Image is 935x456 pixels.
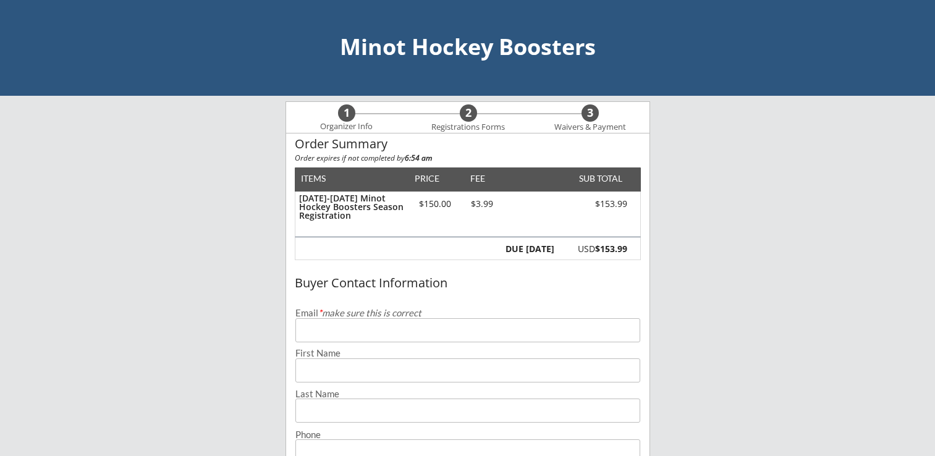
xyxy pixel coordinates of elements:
div: Registrations Forms [426,122,511,132]
div: USD [561,245,627,253]
div: $3.99 [462,200,503,208]
div: $153.99 [557,200,627,208]
div: Buyer Contact Information [295,276,641,290]
div: Last Name [295,389,640,399]
div: [DATE]-[DATE] Minot Hockey Boosters Season Registration [299,194,404,220]
em: make sure this is correct [318,307,421,318]
div: FEE [462,174,494,183]
div: Order Summary [295,137,641,151]
div: 1 [338,106,355,120]
div: First Name [295,348,640,358]
div: SUB TOTAL [574,174,622,183]
div: Minot Hockey Boosters [12,36,923,58]
div: ITEMS [301,174,345,183]
strong: $153.99 [595,243,627,255]
div: PRICE [409,174,446,183]
div: $150.00 [409,200,462,208]
div: 3 [582,106,599,120]
div: DUE [DATE] [503,245,554,253]
div: 2 [460,106,477,120]
div: Phone [295,430,640,439]
div: Order expires if not completed by [295,154,641,162]
div: Email [295,308,640,318]
strong: 6:54 am [405,153,432,163]
div: Organizer Info [313,122,381,132]
div: Waivers & Payment [548,122,633,132]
